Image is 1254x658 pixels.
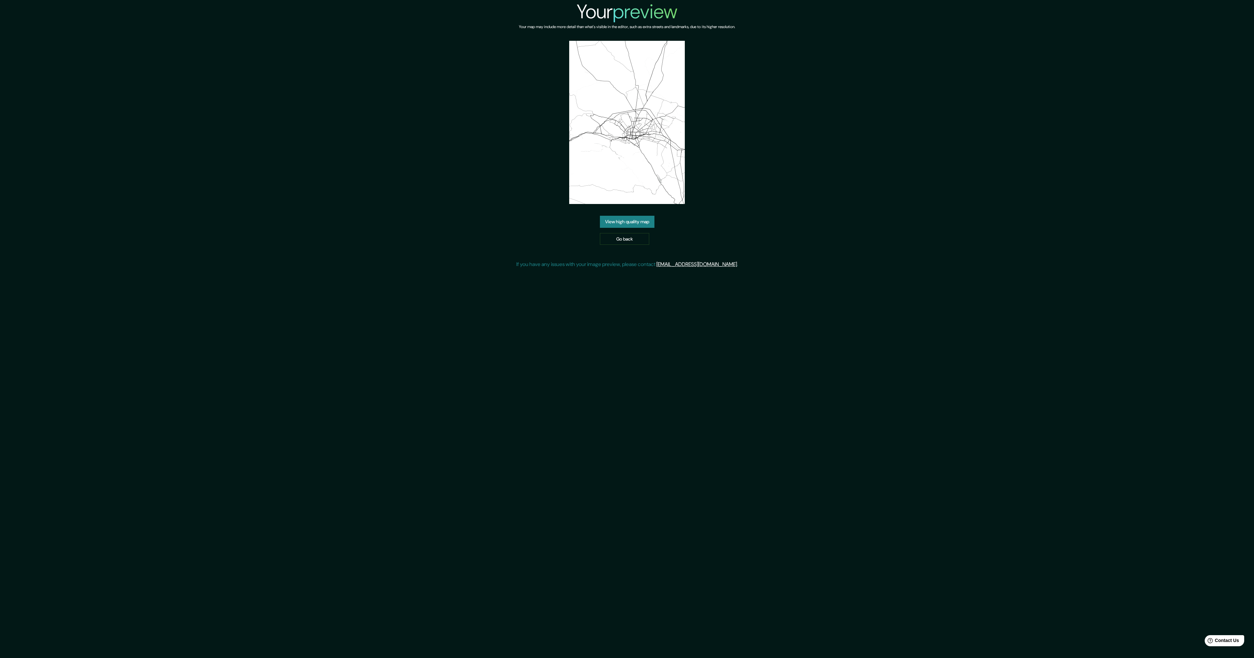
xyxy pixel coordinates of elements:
a: [EMAIL_ADDRESS][DOMAIN_NAME] [656,261,737,268]
h6: Your map may include more detail than what's visible in the editor, such as extra streets and lan... [519,23,735,30]
p: If you have any issues with your image preview, please contact . [516,260,738,268]
img: created-map-preview [569,41,685,204]
iframe: Help widget launcher [1196,633,1247,651]
a: Go back [600,233,649,245]
a: View high quality map [600,216,654,228]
